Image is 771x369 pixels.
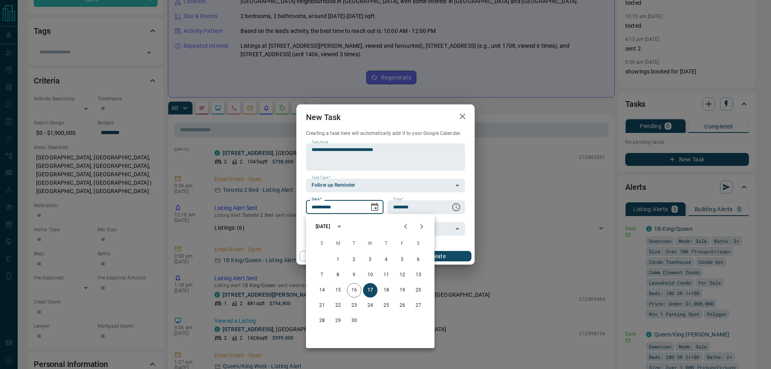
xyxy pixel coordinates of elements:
label: Date [312,197,322,202]
button: Previous month [398,218,414,234]
p: Creating a task here will automatically add it to your Google Calendar. [306,130,465,137]
button: 1 [331,253,345,267]
button: 17 [363,283,377,298]
button: 19 [395,283,410,298]
button: 11 [379,268,394,282]
button: 26 [395,298,410,313]
label: Time [393,197,404,202]
div: [DATE] [316,223,330,230]
h2: New Task [296,104,350,130]
button: 29 [331,314,345,328]
button: 18 [379,283,394,298]
button: Cancel [300,251,368,261]
button: Choose date, selected date is Sep 17, 2025 [367,199,383,215]
span: Tuesday [347,236,361,252]
span: Friday [395,236,410,252]
button: Next month [414,218,430,234]
label: Task Type [312,175,330,180]
button: 9 [347,268,361,282]
button: 21 [315,298,329,313]
div: Follow up Reminder [306,179,465,192]
button: 16 [347,283,361,298]
button: 12 [395,268,410,282]
button: 28 [315,314,329,328]
button: calendar view is open, switch to year view [332,220,346,233]
button: 10 [363,268,377,282]
button: 23 [347,298,361,313]
button: 14 [315,283,329,298]
span: Monday [331,236,345,252]
button: 3 [363,253,377,267]
label: Task Note [312,140,328,145]
button: 27 [411,298,426,313]
button: 7 [315,268,329,282]
button: 25 [379,298,394,313]
span: Sunday [315,236,329,252]
button: 30 [347,314,361,328]
button: 5 [395,253,410,267]
button: 8 [331,268,345,282]
button: 6 [411,253,426,267]
button: 2 [347,253,361,267]
button: 4 [379,253,394,267]
button: 24 [363,298,377,313]
span: Saturday [411,236,426,252]
button: Create [403,251,471,261]
button: 22 [331,298,345,313]
span: Wednesday [363,236,377,252]
button: 20 [411,283,426,298]
button: Choose time, selected time is 6:00 AM [448,199,464,215]
button: 13 [411,268,426,282]
span: Thursday [379,236,394,252]
button: 15 [331,283,345,298]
